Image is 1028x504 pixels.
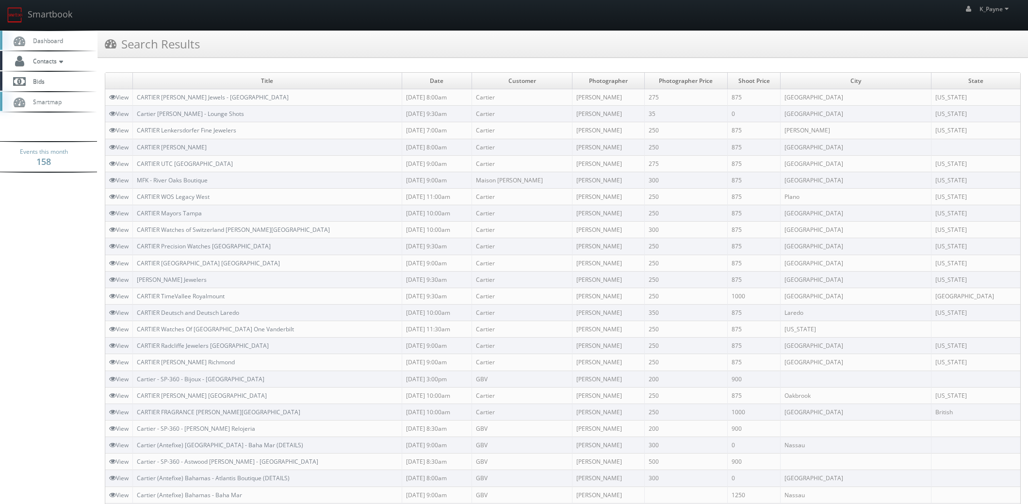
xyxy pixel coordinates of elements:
[109,491,129,499] a: View
[727,454,781,470] td: 900
[572,338,644,354] td: [PERSON_NAME]
[781,155,931,172] td: [GEOGRAPHIC_DATA]
[727,188,781,205] td: 875
[109,160,129,168] a: View
[109,457,129,466] a: View
[109,242,129,250] a: View
[644,304,727,321] td: 350
[109,292,129,300] a: View
[472,288,572,304] td: Cartier
[931,271,1020,288] td: [US_STATE]
[781,470,931,487] td: [GEOGRAPHIC_DATA]
[472,139,572,155] td: Cartier
[137,276,207,284] a: [PERSON_NAME] Jewelers
[572,255,644,271] td: [PERSON_NAME]
[472,271,572,288] td: Cartier
[402,172,472,188] td: [DATE] 9:00am
[472,73,572,89] td: Customer
[472,354,572,371] td: Cartier
[109,226,129,234] a: View
[109,309,129,317] a: View
[137,491,242,499] a: Cartier (Antefixe) Bahamas - Baha Mar
[931,238,1020,255] td: [US_STATE]
[644,371,727,387] td: 200
[472,222,572,238] td: Cartier
[137,408,300,416] a: CARTIER FRAGRANCE [PERSON_NAME][GEOGRAPHIC_DATA]
[644,238,727,255] td: 250
[137,325,294,333] a: CARTIER Watches Of [GEOGRAPHIC_DATA] One Vanderbilt
[472,205,572,222] td: Cartier
[137,375,264,383] a: Cartier - SP-360 - Bijoux - [GEOGRAPHIC_DATA]
[402,238,472,255] td: [DATE] 9:30am
[781,73,931,89] td: City
[644,155,727,172] td: 275
[781,304,931,321] td: Laredo
[402,354,472,371] td: [DATE] 9:00am
[781,487,931,503] td: Nassau
[644,188,727,205] td: 250
[402,338,472,354] td: [DATE] 9:00am
[931,205,1020,222] td: [US_STATE]
[572,404,644,420] td: [PERSON_NAME]
[402,437,472,454] td: [DATE] 9:00am
[781,222,931,238] td: [GEOGRAPHIC_DATA]
[727,89,781,106] td: 875
[931,106,1020,122] td: [US_STATE]
[109,375,129,383] a: View
[644,139,727,155] td: 250
[402,404,472,420] td: [DATE] 10:00am
[402,487,472,503] td: [DATE] 9:00am
[727,321,781,338] td: 875
[572,470,644,487] td: [PERSON_NAME]
[28,77,45,85] span: Bids
[781,205,931,222] td: [GEOGRAPHIC_DATA]
[402,470,472,487] td: [DATE] 8:00am
[931,304,1020,321] td: [US_STATE]
[472,487,572,503] td: GBV
[402,288,472,304] td: [DATE] 9:30am
[727,470,781,487] td: 0
[931,354,1020,371] td: [US_STATE]
[727,255,781,271] td: 875
[137,110,244,118] a: Cartier [PERSON_NAME] - Lounge Shots
[644,222,727,238] td: 300
[109,259,129,267] a: View
[402,106,472,122] td: [DATE] 9:30am
[572,73,644,89] td: Photographer
[727,437,781,454] td: 0
[644,73,727,89] td: Photographer Price
[402,304,472,321] td: [DATE] 10:00am
[472,238,572,255] td: Cartier
[727,222,781,238] td: 875
[781,437,931,454] td: Nassau
[109,276,129,284] a: View
[931,188,1020,205] td: [US_STATE]
[28,36,63,45] span: Dashboard
[109,176,129,184] a: View
[109,209,129,217] a: View
[137,441,303,449] a: Cartier (Antefixe) [GEOGRAPHIC_DATA] - Baha Mar (DETAILS)
[644,454,727,470] td: 500
[727,288,781,304] td: 1000
[109,193,129,201] a: View
[472,122,572,139] td: Cartier
[402,321,472,338] td: [DATE] 11:30am
[781,404,931,420] td: [GEOGRAPHIC_DATA]
[402,255,472,271] td: [DATE] 9:00am
[572,205,644,222] td: [PERSON_NAME]
[572,487,644,503] td: [PERSON_NAME]
[727,304,781,321] td: 875
[979,5,1012,13] span: K_Payne
[109,93,129,101] a: View
[781,106,931,122] td: [GEOGRAPHIC_DATA]
[644,404,727,420] td: 250
[402,139,472,155] td: [DATE] 8:00am
[572,172,644,188] td: [PERSON_NAME]
[402,73,472,89] td: Date
[727,205,781,222] td: 875
[644,338,727,354] td: 250
[109,408,129,416] a: View
[572,437,644,454] td: [PERSON_NAME]
[781,354,931,371] td: [GEOGRAPHIC_DATA]
[727,139,781,155] td: 875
